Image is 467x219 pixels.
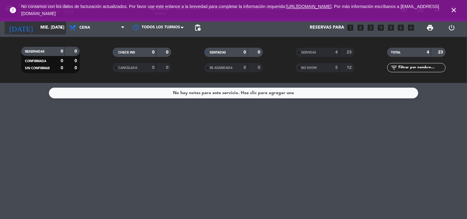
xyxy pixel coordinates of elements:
strong: 12 [347,66,353,70]
i: looks_6 [397,24,405,32]
i: power_settings_new [448,24,455,31]
strong: 23 [438,50,445,54]
i: add_box [407,24,415,32]
i: [DATE] [5,21,37,34]
span: CANCELADA [118,66,137,70]
strong: 0 [74,66,78,70]
span: Cena [79,26,90,30]
strong: 0 [166,50,170,54]
strong: 0 [244,50,246,54]
strong: 0 [244,66,246,70]
i: arrow_drop_down [57,24,65,31]
strong: 0 [74,59,78,63]
strong: 0 [166,66,170,70]
input: Filtrar por nombre... [398,64,445,71]
a: [URL][DOMAIN_NAME] [286,4,332,9]
span: CHECK INS [118,51,135,54]
strong: 4 [427,50,429,54]
strong: 5 [335,66,338,70]
a: . Por más información escríbanos a [EMAIL_ADDRESS][DOMAIN_NAME] [21,4,439,16]
i: looks_one [346,24,354,32]
i: looks_4 [377,24,385,32]
strong: 0 [61,59,63,63]
strong: 0 [61,66,63,70]
i: close [450,6,458,14]
span: print [427,24,434,31]
strong: 0 [61,49,63,54]
strong: 23 [347,50,353,54]
i: filter_list [390,64,398,71]
strong: 4 [335,50,338,54]
div: No hay notas para este servicio. Haz clic para agregar una [173,90,294,97]
span: No contamos con los datos de facturación actualizados. Por favor use este enlance a la brevedad p... [21,4,439,16]
strong: 0 [152,50,155,54]
span: TOTAL [391,51,401,54]
span: RE AGENDADA [210,66,233,70]
strong: 0 [258,50,261,54]
strong: 0 [74,49,78,54]
i: looks_5 [387,24,395,32]
span: pending_actions [194,24,201,31]
span: SERVIDAS [301,51,316,54]
span: Reservas para [310,25,344,30]
strong: 0 [258,66,261,70]
span: SENTADAS [210,51,226,54]
i: looks_3 [367,24,375,32]
span: RESERVADAS [25,50,45,53]
span: NO SHOW [301,66,317,70]
strong: 0 [152,66,155,70]
div: LOG OUT [441,18,462,37]
i: looks_two [356,24,364,32]
i: error [9,6,17,14]
span: SIN CONFIRMAR [25,67,50,70]
span: CONFIRMADA [25,60,46,63]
